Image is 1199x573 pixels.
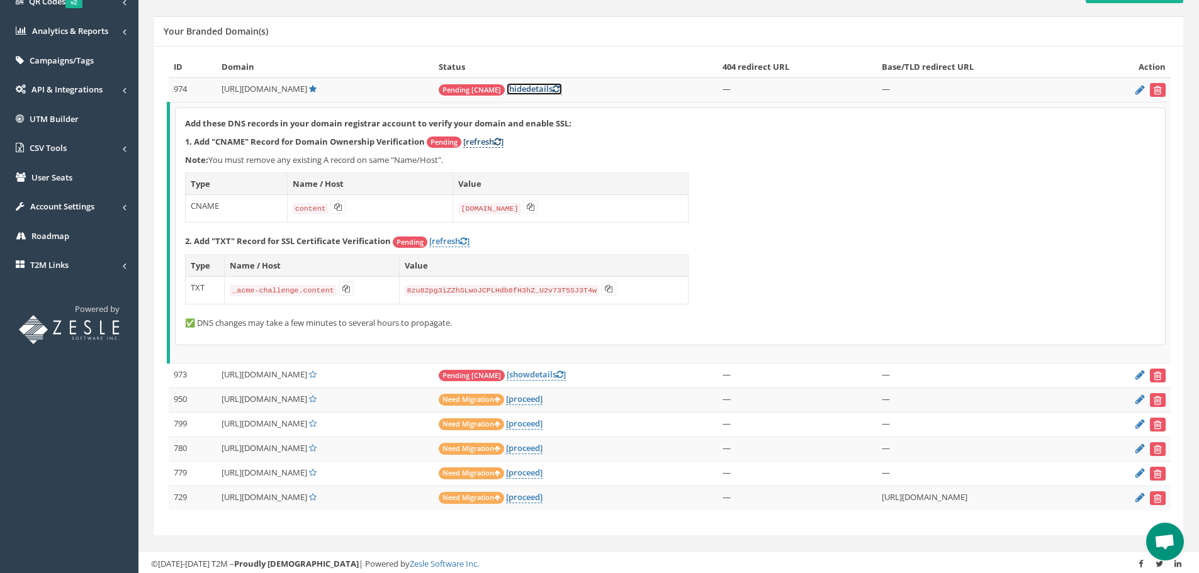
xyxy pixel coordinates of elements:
span: [URL][DOMAIN_NAME] [222,418,307,429]
a: [proceed] [506,442,543,454]
td: — [718,462,876,486]
th: 404 redirect URL [718,56,876,78]
th: Domain [217,56,434,78]
td: 950 [169,388,217,413]
span: T2M Links [30,259,69,270]
span: API & Integrations [31,84,103,95]
span: [URL][DOMAIN_NAME] [222,83,307,94]
strong: 1. Add "CNAME" Record for Domain Ownership Verification [185,136,425,147]
span: Pending [CNAME] [439,370,505,381]
div: ©[DATE]-[DATE] T2M – | Powered by [151,558,1186,570]
th: Action [1088,56,1171,78]
td: — [877,437,1088,462]
p: You must remove any existing A record on same "Name/Host". [185,154,1156,166]
strong: Add these DNS records in your domain registrar account to verify your domain and enable SSL: [185,118,571,129]
span: Roadmap [31,230,69,242]
th: Type [186,172,288,195]
a: [proceed] [506,491,543,503]
span: [URL][DOMAIN_NAME] [222,491,307,503]
span: Pending [CNAME] [439,84,505,96]
span: Pending [427,136,461,148]
th: Base/TLD redirect URL [877,56,1088,78]
h5: Your Branded Domain(s) [164,26,268,36]
a: Open chat [1146,523,1184,560]
td: — [718,78,876,103]
td: — [877,413,1088,437]
a: [showdetails] [507,369,566,381]
td: TXT [186,277,225,304]
a: [proceed] [506,418,543,430]
th: Type [186,254,225,277]
a: Set Default [309,418,317,429]
td: 799 [169,413,217,437]
td: 779 [169,462,217,486]
a: [proceed] [506,393,543,405]
a: Set Default [309,442,317,453]
th: ID [169,56,217,78]
td: — [877,462,1088,486]
td: 780 [169,437,217,462]
span: Need Migration [439,467,504,479]
span: show [509,369,530,380]
th: Status [434,56,718,78]
a: Set Default [309,393,317,404]
th: Name / Host [225,254,399,277]
td: — [718,413,876,437]
span: [URL][DOMAIN_NAME] [222,393,307,404]
code: 8zu82pg3iZZhSLwoJCPLHdb8fH3hZ_U2v73T5SJ3T4w [405,285,600,296]
span: Account Settings [30,201,94,212]
th: Name / Host [287,172,453,195]
span: Need Migration [439,418,504,430]
b: Note: [185,154,208,165]
span: Need Migration [439,394,504,406]
a: Zesle Software Inc. [410,558,479,569]
span: Analytics & Reports [32,25,108,36]
a: [refresh] [429,235,470,247]
td: — [718,364,876,388]
a: [refresh] [463,136,504,148]
strong: 2. Add "TXT" Record for SSL Certificate Verification [185,235,391,247]
span: User Seats [31,172,72,183]
td: 973 [169,364,217,388]
code: [DOMAIN_NAME] [458,203,521,214]
a: Set Default [309,467,317,478]
span: Pending [393,236,427,248]
a: Default [309,83,317,94]
span: UTM Builder [30,113,79,125]
code: content [293,203,329,214]
td: CNAME [186,195,288,223]
a: [proceed] [506,467,543,479]
a: [hidedetails] [507,83,562,95]
span: [URL][DOMAIN_NAME] [222,467,307,478]
code: _acme-challenge.content [230,285,336,296]
td: — [718,486,876,511]
td: — [718,388,876,413]
td: 974 [169,78,217,103]
span: Powered by [75,303,120,314]
span: [URL][DOMAIN_NAME] [222,369,307,380]
a: Set Default [309,369,317,380]
span: [URL][DOMAIN_NAME] [222,442,307,453]
td: [URL][DOMAIN_NAME] [877,486,1088,511]
td: — [718,437,876,462]
td: — [877,364,1088,388]
th: Value [399,254,688,277]
p: ✅ DNS changes may take a few minutes to several hours to propagate. [185,317,1156,329]
span: hide [509,83,526,94]
strong: Proudly [DEMOGRAPHIC_DATA] [234,558,359,569]
th: Value [453,172,689,195]
td: — [877,388,1088,413]
a: Set Default [309,491,317,503]
span: CSV Tools [30,142,67,153]
span: Need Migration [439,492,504,504]
span: Need Migration [439,443,504,455]
td: 729 [169,486,217,511]
td: — [877,78,1088,103]
span: Campaigns/Tags [30,55,94,66]
img: T2M URL Shortener powered by Zesle Software Inc. [19,315,120,344]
